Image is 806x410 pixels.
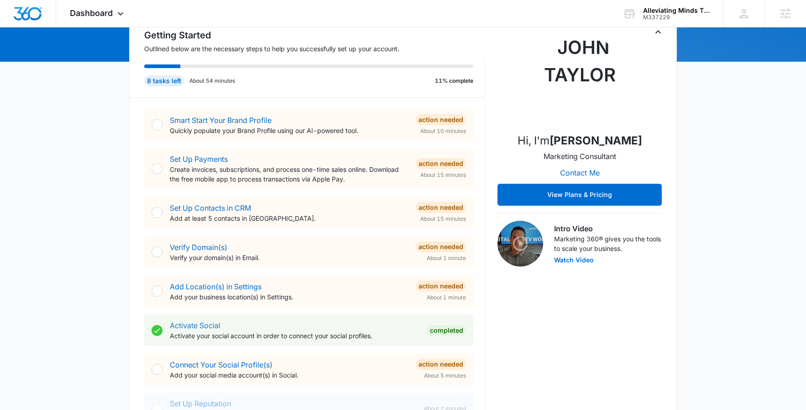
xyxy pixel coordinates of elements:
span: About 10 minutes [420,127,466,135]
a: Add Location(s) in Settings [170,282,262,291]
a: Smart Start Your Brand Profile [170,116,272,125]
strong: [PERSON_NAME] [550,134,642,147]
p: Marketing Consultant [544,151,616,162]
div: Domain Overview [35,54,82,60]
p: Verify your domain(s) in Email. [170,253,408,262]
span: About 15 minutes [420,215,466,223]
div: Action Needed [416,202,466,213]
p: 11% complete [435,77,473,85]
button: Watch Video [554,257,594,263]
span: About 15 minutes [420,171,466,179]
img: logo_orange.svg [15,15,22,22]
a: Activate Social [170,321,220,330]
p: Quickly populate your Brand Profile using our AI-powered tool. [170,126,408,135]
p: About 54 minutes [189,77,235,85]
a: Set Up Payments [170,154,228,164]
img: tab_keywords_by_traffic_grey.svg [91,53,98,60]
div: account id [643,14,710,21]
p: Add your social media account(s) in Social. [170,370,408,380]
a: Connect Your Social Profile(s) [170,360,272,369]
span: About 5 minutes [424,372,466,380]
p: Add your business location(s) in Settings. [170,292,408,302]
div: Domain: [DOMAIN_NAME] [24,24,100,31]
p: Marketing 360® gives you the tools to scale your business. [554,234,662,253]
span: Dashboard [70,8,113,18]
span: About 1 minute [427,254,466,262]
img: Intro Video [497,221,543,266]
img: website_grey.svg [15,24,22,31]
p: Outlined below are the necessary steps to help you successfully set up your account. [144,44,485,53]
div: Action Needed [416,359,466,370]
div: 8 tasks left [144,75,184,86]
div: v 4.0.25 [26,15,45,22]
a: Set Up Contacts in CRM [170,203,251,213]
button: View Plans & Pricing [497,184,662,206]
div: Action Needed [416,281,466,292]
p: Create invoices, subscriptions, and process one-time sales online. Download the free mobile app t... [170,165,408,184]
img: John Taylor [534,34,625,125]
button: Contact Me [551,162,609,184]
h2: Getting Started [144,28,485,42]
h3: Intro Video [554,223,662,234]
button: Toggle Collapse [653,27,664,37]
div: Completed [427,325,466,336]
div: Keywords by Traffic [101,54,154,60]
div: account name [643,7,710,14]
img: tab_domain_overview_orange.svg [25,53,32,60]
span: About 1 minute [427,293,466,302]
p: Activate your social account in order to connect your social profiles. [170,331,420,341]
div: Action Needed [416,158,466,169]
div: Action Needed [416,241,466,252]
div: Action Needed [416,114,466,125]
p: Hi, I'm [518,133,642,149]
a: Verify Domain(s) [170,243,227,252]
p: Add at least 5 contacts in [GEOGRAPHIC_DATA]. [170,213,408,223]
